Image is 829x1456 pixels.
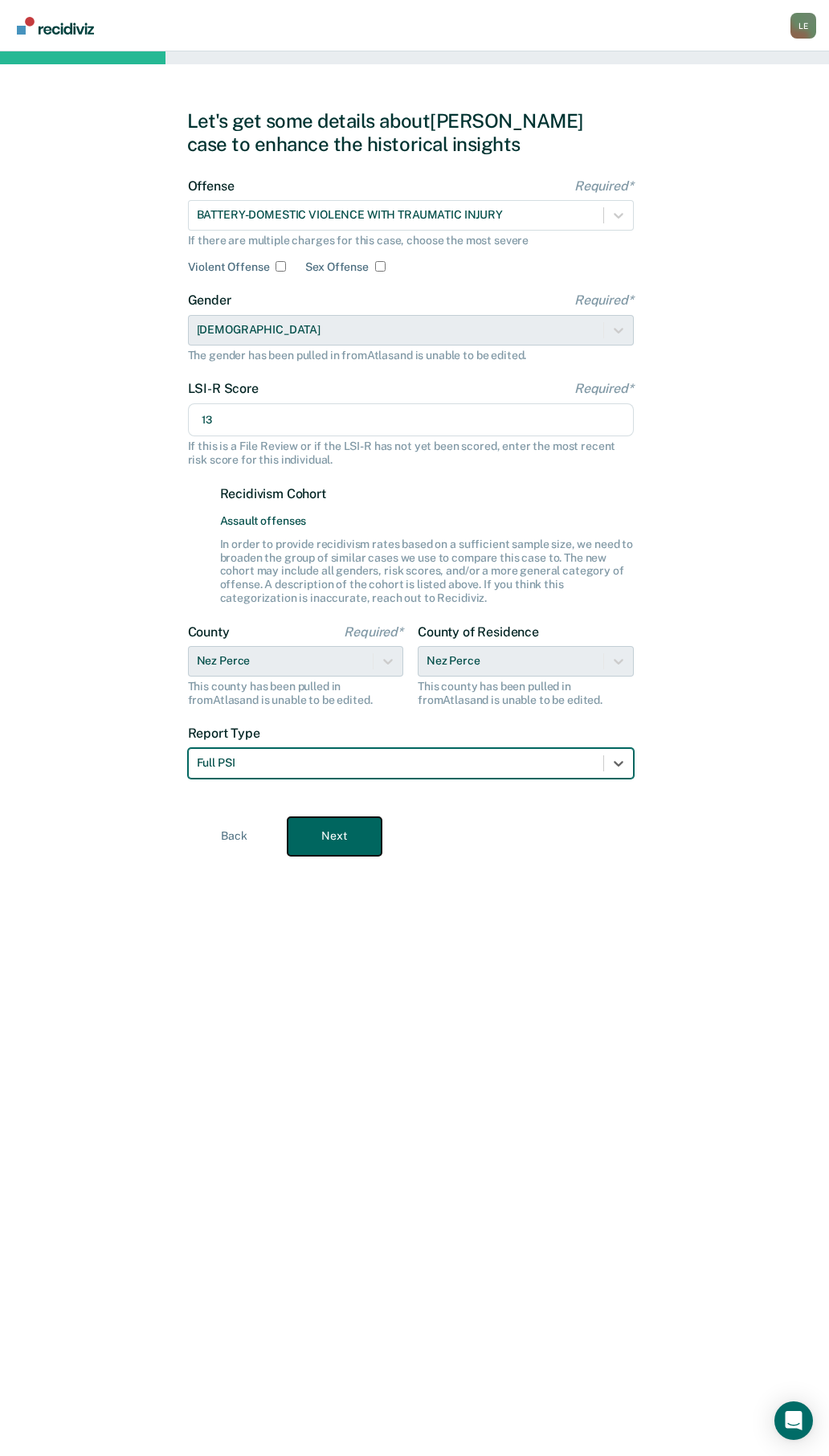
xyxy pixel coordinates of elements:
label: Report Type [188,726,634,741]
span: Required* [574,178,634,194]
div: This county has been pulled in from Atlas and is unable to be edited. [188,680,404,707]
button: Profile dropdown button [790,13,816,39]
img: Recidiviz [17,17,94,35]
div: Open Intercom Messenger [774,1401,813,1440]
label: Recidivism Cohort [220,486,634,501]
div: In order to provide recidivism rates based on a sufficient sample size, we need to broaden the gr... [220,538,634,605]
label: County of Residence [418,624,634,640]
label: Violent Offense [188,260,270,274]
label: Gender [188,292,634,308]
label: LSI-R Score [188,381,634,396]
div: The gender has been pulled in from Atlas and is unable to be edited. [188,349,634,362]
span: Required* [344,624,403,640]
label: Offense [188,178,634,194]
div: Let's get some details about [PERSON_NAME] case to enhance the historical insights [187,109,643,156]
span: Required* [574,381,634,396]
div: This county has been pulled in from Atlas and is unable to be edited. [418,680,634,707]
div: If this is a File Review or if the LSI-R has not yet been scored, enter the most recent risk scor... [188,440,634,467]
label: County [188,624,404,640]
span: Required* [574,292,634,308]
span: Assault offenses [220,514,634,528]
div: L E [790,13,816,39]
button: Next [288,817,382,856]
button: Back [187,817,281,856]
label: Sex Offense [305,260,368,274]
div: If there are multiple charges for this case, choose the most severe [188,234,634,247]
